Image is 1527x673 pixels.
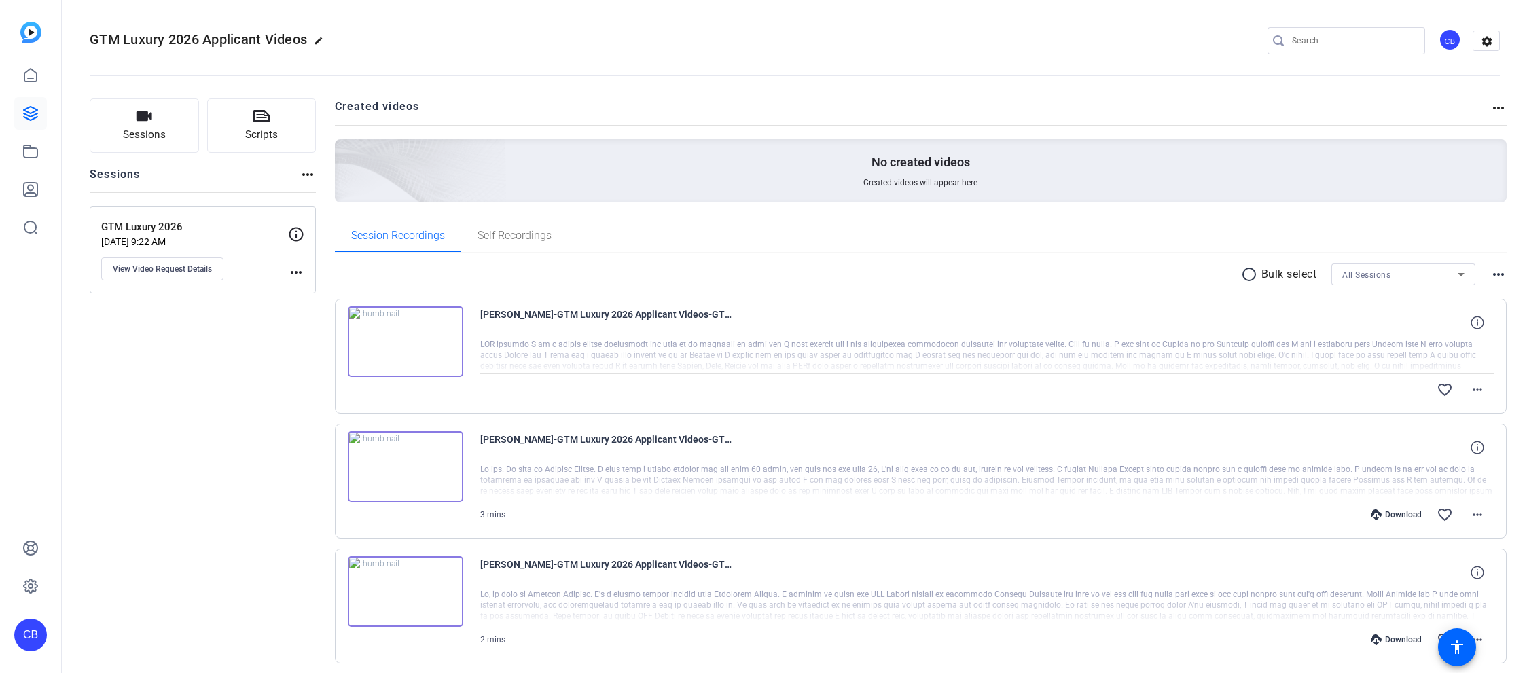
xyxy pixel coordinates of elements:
mat-icon: more_horiz [288,264,304,280]
mat-icon: more_horiz [1469,382,1486,398]
span: View Video Request Details [113,263,212,274]
mat-icon: favorite_border [1437,507,1453,523]
img: thumb-nail [348,306,463,377]
mat-icon: settings [1473,31,1501,52]
div: CB [1439,29,1461,51]
mat-icon: edit [314,36,330,52]
p: Bulk select [1261,266,1317,283]
mat-icon: favorite_border [1437,632,1453,648]
ngx-avatar: Catherine Brask [1439,29,1462,52]
mat-icon: more_horiz [1469,507,1486,523]
img: Creted videos background [183,5,507,299]
span: Self Recordings [478,230,552,241]
span: Sessions [123,127,166,143]
p: GTM Luxury 2026 [101,219,288,235]
mat-icon: accessibility [1449,639,1465,655]
mat-icon: more_horiz [1469,632,1486,648]
span: [PERSON_NAME]-GTM Luxury 2026 Applicant Videos-GTM Luxury 2026-1756570548330-webcam [480,431,732,464]
h2: Created videos [335,98,1491,125]
img: blue-gradient.svg [20,22,41,43]
span: [PERSON_NAME]-GTM Luxury 2026 Applicant Videos-GTM Luxury 2026-1756581034635-webcam [480,306,732,339]
mat-icon: radio_button_unchecked [1241,266,1261,283]
span: 2 mins [480,635,505,644]
span: Scripts [245,127,278,143]
span: Session Recordings [351,230,445,241]
button: View Video Request Details [101,257,223,280]
p: No created videos [872,154,970,170]
mat-icon: more_horiz [1490,100,1507,116]
div: CB [14,619,47,651]
p: [DATE] 9:22 AM [101,236,288,247]
button: Scripts [207,98,317,153]
mat-icon: favorite_border [1437,382,1453,398]
div: Download [1364,634,1429,645]
span: 3 mins [480,510,505,520]
h2: Sessions [90,166,141,192]
img: thumb-nail [348,431,463,502]
button: Sessions [90,98,199,153]
input: Search [1292,33,1414,49]
img: thumb-nail [348,556,463,627]
mat-icon: more_horiz [1490,266,1507,283]
span: GTM Luxury 2026 Applicant Videos [90,31,307,48]
mat-icon: more_horiz [300,166,316,183]
span: Created videos will appear here [863,177,977,188]
div: Download [1364,509,1429,520]
span: [PERSON_NAME]-GTM Luxury 2026 Applicant Videos-GTM Luxury 2026-1756566921329-webcam [480,556,732,589]
span: All Sessions [1342,270,1390,280]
